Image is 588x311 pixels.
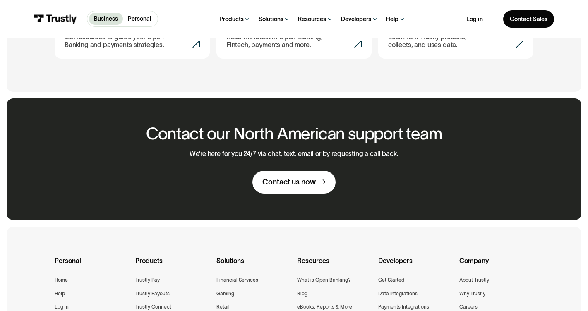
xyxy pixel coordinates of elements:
div: Developers [341,15,371,23]
a: Contact us now [252,171,336,194]
p: Get resources to guide your Open Banking and payments strategies. [65,33,176,49]
a: Gaming [216,289,234,298]
a: Why Trustly [459,289,485,298]
a: Help [55,289,65,298]
p: Learn how Trustly protects, collects, and uses data. [388,33,487,49]
a: Financial Services [216,276,258,285]
a: Business [89,13,123,25]
p: We’re here for you 24/7 via chat, text, email or by requesting a call back. [190,150,398,158]
a: Get Started [378,276,404,285]
a: Contact Sales [503,10,554,28]
p: Read the latest in Open Banking, Fintech, payments and more. [226,33,338,49]
img: Trustly Logo [34,14,77,24]
a: Trustly Payouts [135,289,170,298]
div: Resources [298,15,326,23]
div: Developers [378,256,453,276]
a: Blog [297,289,307,298]
a: Data Integrations [378,289,418,298]
p: Business [94,14,118,23]
a: What is Open Banking? [297,276,351,285]
a: Log in [466,15,483,23]
div: Personal [55,256,129,276]
div: Products [219,15,244,23]
a: About Trustly [459,276,489,285]
a: Personal [123,13,156,25]
div: Solutions [259,15,283,23]
a: Home [55,276,68,285]
div: Resources [297,256,372,276]
div: Company [459,256,534,276]
div: Contact us now [262,177,316,187]
div: Solutions [216,256,291,276]
h2: Contact our North American support team [146,125,442,143]
div: Help [386,15,398,23]
a: Trustly Pay [135,276,160,285]
div: Products [135,256,210,276]
p: Personal [128,14,151,23]
div: Contact Sales [510,15,547,23]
